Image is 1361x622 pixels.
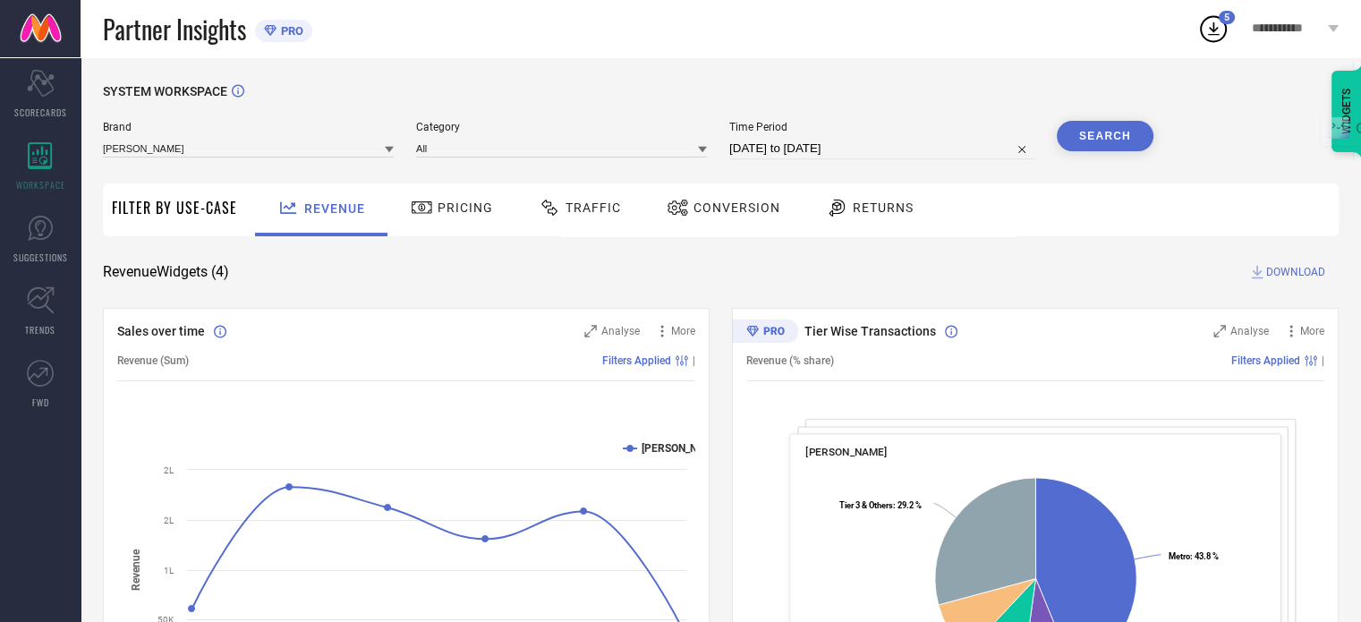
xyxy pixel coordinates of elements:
[602,354,671,367] span: Filters Applied
[103,121,394,133] span: Brand
[746,354,834,367] span: Revenue (% share)
[103,84,227,98] span: SYSTEM WORKSPACE
[13,251,68,264] span: SUGGESTIONS
[32,396,49,409] span: FWD
[601,325,640,337] span: Analyse
[671,325,695,337] span: More
[14,106,67,119] span: SCORECARDS
[566,200,621,215] span: Traffic
[729,121,1034,133] span: Time Period
[732,320,798,346] div: Premium
[164,465,174,475] text: 2L
[693,200,780,215] span: Conversion
[276,24,303,38] span: PRO
[1213,325,1226,337] svg: Zoom
[693,354,695,367] span: |
[16,178,65,192] span: WORKSPACE
[25,323,55,337] span: TRENDS
[112,197,237,218] span: Filter By Use-Case
[416,121,707,133] span: Category
[103,263,229,281] span: Revenue Widgets ( 4 )
[1266,263,1325,281] span: DOWNLOAD
[839,500,893,510] tspan: Tier 3 & Others
[164,515,174,525] text: 2L
[729,138,1034,159] input: Select time period
[1300,325,1324,337] span: More
[438,200,493,215] span: Pricing
[1169,551,1219,561] text: : 43.8 %
[1169,551,1190,561] tspan: Metro
[839,500,922,510] text: : 29.2 %
[1230,325,1269,337] span: Analyse
[130,548,142,590] tspan: Revenue
[1224,12,1229,23] span: 5
[1057,121,1153,151] button: Search
[117,324,205,338] span: Sales over time
[584,325,597,337] svg: Zoom
[1197,13,1229,45] div: Open download list
[164,566,174,575] text: 1L
[853,200,914,215] span: Returns
[103,11,246,47] span: Partner Insights
[804,324,936,338] span: Tier Wise Transactions
[1322,354,1324,367] span: |
[117,354,189,367] span: Revenue (Sum)
[1231,354,1300,367] span: Filters Applied
[805,446,887,458] span: [PERSON_NAME]
[304,201,365,216] span: Revenue
[642,442,723,455] text: [PERSON_NAME]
